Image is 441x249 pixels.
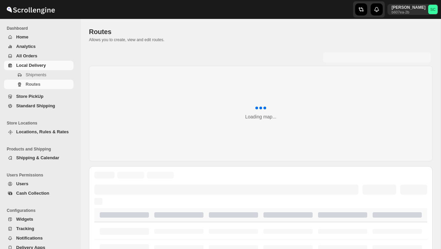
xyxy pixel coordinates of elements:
span: Dashboard [7,26,76,31]
span: Routes [89,28,112,35]
button: Tracking [4,224,73,233]
button: User menu [387,4,438,15]
button: Shipments [4,70,73,80]
span: Store Locations [7,120,76,126]
text: SC [430,7,436,11]
span: Shipments [26,72,46,77]
span: Standard Shipping [16,103,55,108]
button: All Orders [4,51,73,61]
span: Configurations [7,208,76,213]
button: Cash Collection [4,189,73,198]
span: Tracking [16,226,34,231]
span: Sanjay chetri [428,5,438,14]
button: Analytics [4,42,73,51]
p: Allows you to create, view and edit routes. [89,37,433,43]
div: Loading map... [245,113,277,120]
span: Notifications [16,236,43,241]
span: Users Permissions [7,172,76,178]
span: Products and Shipping [7,146,76,152]
button: Notifications [4,233,73,243]
button: Widgets [4,215,73,224]
p: [PERSON_NAME] [391,5,426,10]
span: Analytics [16,44,36,49]
button: Shipping & Calendar [4,153,73,163]
span: All Orders [16,53,37,58]
span: Users [16,181,28,186]
span: Cash Collection [16,191,49,196]
p: b607ea-2b [391,10,426,14]
button: Locations, Rules & Rates [4,127,73,137]
span: Locations, Rules & Rates [16,129,69,134]
span: Local Delivery [16,63,46,68]
span: Home [16,34,28,39]
button: Home [4,32,73,42]
span: Widgets [16,217,33,222]
img: ScrollEngine [5,1,56,18]
span: Routes [26,82,40,87]
button: Users [4,179,73,189]
button: Routes [4,80,73,89]
span: Store PickUp [16,94,43,99]
span: Shipping & Calendar [16,155,59,160]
